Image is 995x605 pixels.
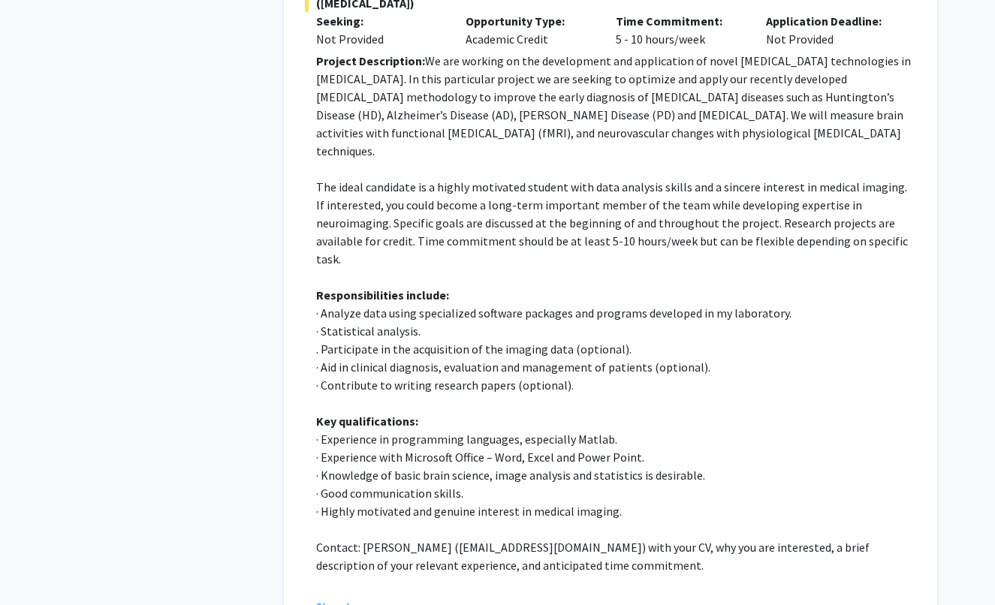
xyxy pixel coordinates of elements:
p: · Experience in programming languages, especially Matlab. [316,430,916,448]
p: · Aid in clinical diagnosis, evaluation and management of patients (optional). [316,358,916,376]
p: · Contribute to writing research papers (optional). [316,376,916,394]
p: · Knowledge of basic brain science, image analysis and statistics is desirable. [316,466,916,484]
div: Not Provided [316,30,444,48]
p: The ideal candidate is a highly motivated student with data analysis skills and a sincere interes... [316,178,916,268]
p: Time Commitment: [616,12,743,30]
strong: Responsibilities include: [316,287,449,302]
p: Application Deadline: [766,12,894,30]
p: · Good communication skills. [316,484,916,502]
p: · Analyze data using specialized software packages and programs developed in my laboratory. [316,304,916,322]
div: 5 - 10 hours/week [605,12,755,48]
strong: Key qualifications: [316,414,418,429]
p: · Experience with Microsoft Office – Word, Excel and Power Point. [316,448,916,466]
iframe: Chat [11,537,64,594]
div: Not Provided [755,12,905,48]
div: Academic Credit [454,12,605,48]
strong: Project Description: [316,53,425,68]
p: . Participate in the acquisition of the imaging data (optional). [316,340,916,358]
p: Seeking: [316,12,444,30]
p: Opportunity Type: [466,12,593,30]
p: · Statistical analysis. [316,322,916,340]
p: We are working on the development and application of novel [MEDICAL_DATA] technologies in [MEDICA... [316,52,916,160]
p: · Highly motivated and genuine interest in medical imaging. [316,502,916,520]
p: Contact: [PERSON_NAME] ([EMAIL_ADDRESS][DOMAIN_NAME]) with your CV, why you are interested, a bri... [316,538,916,574]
